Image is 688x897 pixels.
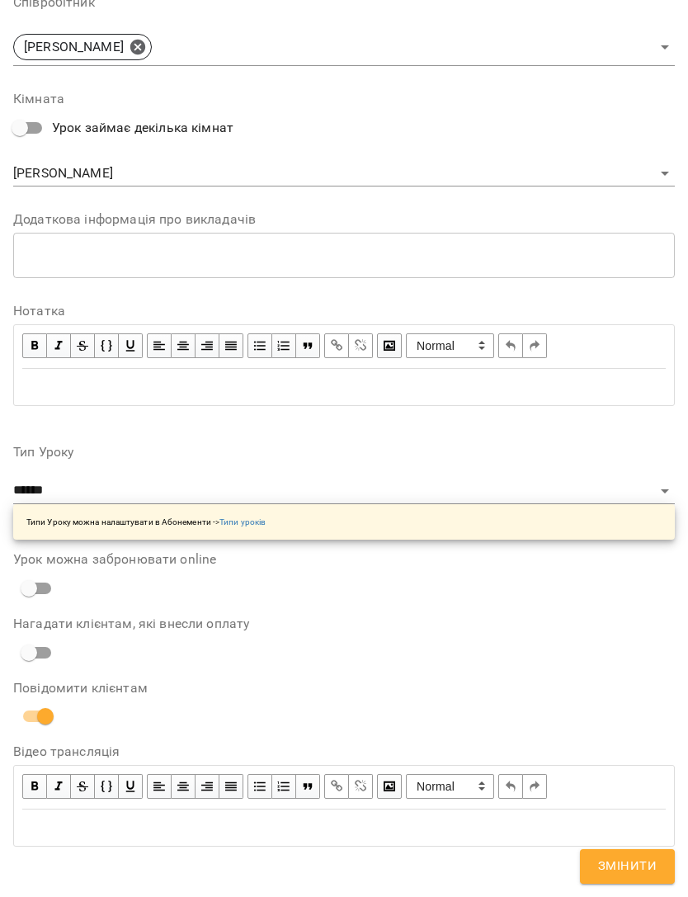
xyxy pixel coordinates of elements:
div: [PERSON_NAME] [13,34,152,60]
button: Image [377,774,402,799]
button: Italic [47,333,71,358]
label: Нагадати клієнтам, які внесли оплату [13,617,675,630]
button: Align Left [147,774,172,799]
a: Типи уроків [219,517,266,526]
button: Align Right [196,333,219,358]
button: Align Center [172,333,196,358]
button: Italic [47,774,71,799]
span: Змінити [598,856,657,877]
button: Remove Link [349,333,373,358]
label: Нотатка [13,305,675,318]
button: Undo [498,774,523,799]
button: Underline [119,774,143,799]
button: UL [247,774,272,799]
div: Edit text [15,370,673,404]
span: Normal [406,333,494,358]
label: Урок можна забронювати online [13,553,675,566]
button: Monospace [95,774,119,799]
button: Align Justify [219,333,243,358]
button: Monospace [95,333,119,358]
button: Align Justify [219,774,243,799]
div: [PERSON_NAME] [13,29,675,66]
span: Урок займає декілька кімнат [52,118,233,138]
button: Змінити [580,849,675,884]
button: Link [324,333,349,358]
button: Image [377,333,402,358]
label: Відео трансляція [13,745,675,758]
button: Undo [498,333,523,358]
p: [PERSON_NAME] [24,37,124,57]
label: Тип Уроку [13,446,675,459]
label: Додаткова інформація про викладачів [13,213,675,226]
button: Strikethrough [71,774,95,799]
button: UL [247,333,272,358]
button: Strikethrough [71,333,95,358]
button: Underline [119,333,143,358]
button: Bold [22,774,47,799]
button: Bold [22,333,47,358]
label: Повідомити клієнтам [13,682,675,695]
div: Edit text [15,810,673,845]
button: Align Right [196,774,219,799]
button: OL [272,774,296,799]
button: Redo [523,774,547,799]
label: Кімната [13,92,675,106]
button: Align Left [147,333,172,358]
div: [PERSON_NAME] [13,161,675,187]
button: Align Center [172,774,196,799]
button: Blockquote [296,333,320,358]
span: Normal [406,774,494,799]
button: Blockquote [296,774,320,799]
button: Remove Link [349,774,373,799]
button: Link [324,774,349,799]
p: Типи Уроку можна налаштувати в Абонементи -> [26,516,266,528]
button: OL [272,333,296,358]
button: Redo [523,333,547,358]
